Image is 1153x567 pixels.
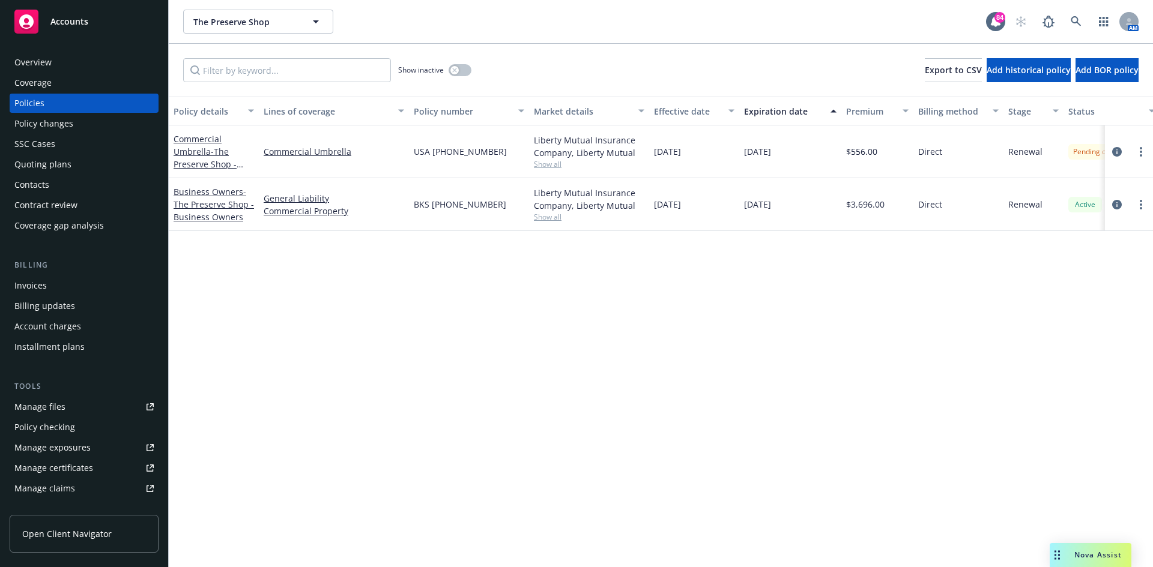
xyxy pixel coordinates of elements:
[409,97,529,125] button: Policy number
[10,114,159,133] a: Policy changes
[654,145,681,158] span: [DATE]
[10,479,159,498] a: Manage claims
[10,499,159,518] a: Manage BORs
[1073,199,1097,210] span: Active
[264,192,404,205] a: General Liability
[841,97,913,125] button: Premium
[14,397,65,416] div: Manage files
[744,198,771,211] span: [DATE]
[14,155,71,174] div: Quoting plans
[14,479,75,498] div: Manage claims
[264,205,404,217] a: Commercial Property
[925,64,982,76] span: Export to CSV
[846,145,877,158] span: $556.00
[14,317,81,336] div: Account charges
[174,186,254,223] span: - The Preserve Shop - Business Owners
[264,145,404,158] a: Commercial Umbrella
[1110,145,1124,159] a: circleInformation
[14,53,52,72] div: Overview
[1008,145,1043,158] span: Renewal
[174,186,254,223] a: Business Owners
[744,105,823,118] div: Expiration date
[925,58,982,82] button: Export to CSV
[10,418,159,437] a: Policy checking
[10,94,159,113] a: Policies
[1064,10,1088,34] a: Search
[183,58,391,82] input: Filter by keyword...
[918,198,942,211] span: Direct
[14,94,44,113] div: Policies
[534,134,644,159] div: Liberty Mutual Insurance Company, Liberty Mutual
[1074,550,1122,560] span: Nova Assist
[14,73,52,92] div: Coverage
[1003,97,1064,125] button: Stage
[10,380,159,392] div: Tools
[10,259,159,271] div: Billing
[987,64,1071,76] span: Add historical policy
[1050,543,1131,567] button: Nova Assist
[654,198,681,211] span: [DATE]
[10,337,159,356] a: Installment plans
[649,97,739,125] button: Effective date
[14,438,91,457] div: Manage exposures
[1073,146,1142,157] span: Pending cancellation
[654,105,721,118] div: Effective date
[10,175,159,194] a: Contacts
[169,97,259,125] button: Policy details
[1092,10,1116,34] a: Switch app
[14,296,75,316] div: Billing updates
[10,317,159,336] a: Account charges
[10,438,159,457] a: Manage exposures
[529,97,649,125] button: Market details
[10,5,159,38] a: Accounts
[987,58,1071,82] button: Add historical policy
[744,145,771,158] span: [DATE]
[10,155,159,174] a: Quoting plans
[1036,10,1061,34] a: Report a Bug
[534,159,644,169] span: Show all
[10,458,159,478] a: Manage certificates
[414,198,506,211] span: BKS [PHONE_NUMBER]
[913,97,1003,125] button: Billing method
[14,276,47,295] div: Invoices
[14,196,77,215] div: Contract review
[1134,145,1148,159] a: more
[534,212,644,222] span: Show all
[414,105,511,118] div: Policy number
[10,276,159,295] a: Invoices
[398,65,444,75] span: Show inactive
[14,134,55,154] div: SSC Cases
[846,105,895,118] div: Premium
[10,296,159,316] a: Billing updates
[183,10,333,34] button: The Preserve Shop
[1134,197,1148,212] a: more
[193,16,297,28] span: The Preserve Shop
[10,196,159,215] a: Contract review
[1076,64,1139,76] span: Add BOR policy
[1068,105,1142,118] div: Status
[14,216,104,235] div: Coverage gap analysis
[994,12,1005,23] div: 84
[264,105,391,118] div: Lines of coverage
[739,97,841,125] button: Expiration date
[1009,10,1033,34] a: Start snowing
[846,198,885,211] span: $3,696.00
[14,418,75,437] div: Policy checking
[918,105,985,118] div: Billing method
[10,73,159,92] a: Coverage
[14,458,93,478] div: Manage certificates
[174,133,237,195] a: Commercial Umbrella
[1008,105,1046,118] div: Stage
[414,145,507,158] span: USA [PHONE_NUMBER]
[1008,198,1043,211] span: Renewal
[14,114,73,133] div: Policy changes
[259,97,409,125] button: Lines of coverage
[10,216,159,235] a: Coverage gap analysis
[10,134,159,154] a: SSC Cases
[22,527,112,540] span: Open Client Navigator
[1050,543,1065,567] div: Drag to move
[10,53,159,72] a: Overview
[918,145,942,158] span: Direct
[14,499,71,518] div: Manage BORs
